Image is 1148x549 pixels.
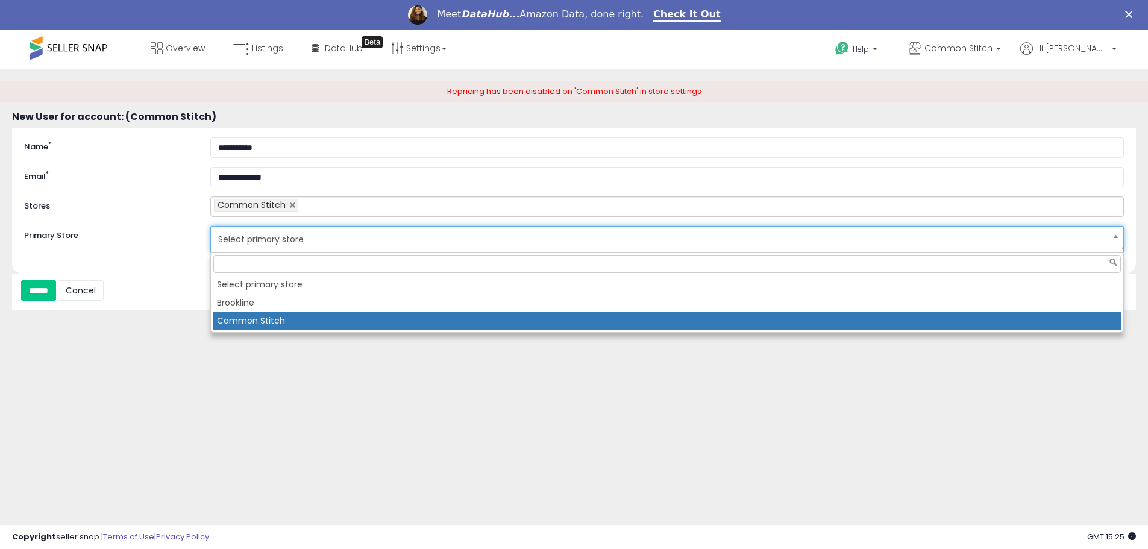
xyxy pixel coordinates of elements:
i: Get Help [835,41,850,56]
i: DataHub... [461,8,519,20]
a: Help [826,32,889,69]
a: Cancel [58,280,104,301]
li: Select primary store [213,275,1121,293]
div: Meet Amazon Data, done right. [437,8,644,20]
div: Close [1125,11,1137,18]
a: Overview [142,30,214,66]
span: 2025-10-9 15:25 GMT [1087,531,1136,542]
div: seller snap | | [12,532,209,543]
span: Listings [252,42,283,54]
span: Repricing has been disabled on 'Common Stitch' in store settings [447,86,701,97]
a: DataHub [303,30,372,66]
label: Stores [15,196,201,212]
span: Help [853,44,869,54]
span: Common Stitch [218,199,286,211]
a: Listings [224,30,292,66]
a: Common Stitch [900,30,1010,69]
span: Overview [166,42,205,54]
li: Common Stitch [213,312,1121,330]
label: Primary Store [15,226,201,242]
span: Hi [PERSON_NAME] [1036,42,1108,54]
span: Select primary store [218,229,1100,249]
label: Email [15,167,201,183]
a: Privacy Policy [156,531,209,542]
img: Profile image for Georgie [408,5,427,25]
span: DataHub [325,42,363,54]
a: Hi [PERSON_NAME] [1020,42,1117,69]
strong: Copyright [12,531,56,542]
div: Tooltip anchor [362,36,383,48]
a: Settings [382,30,456,66]
a: Check It Out [653,8,721,22]
span: Common Stitch [924,42,993,54]
li: Brookline [213,293,1121,312]
label: Name [15,137,201,153]
a: Terms of Use [103,531,154,542]
h3: New User for account: (Common Stitch) [12,96,1136,122]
